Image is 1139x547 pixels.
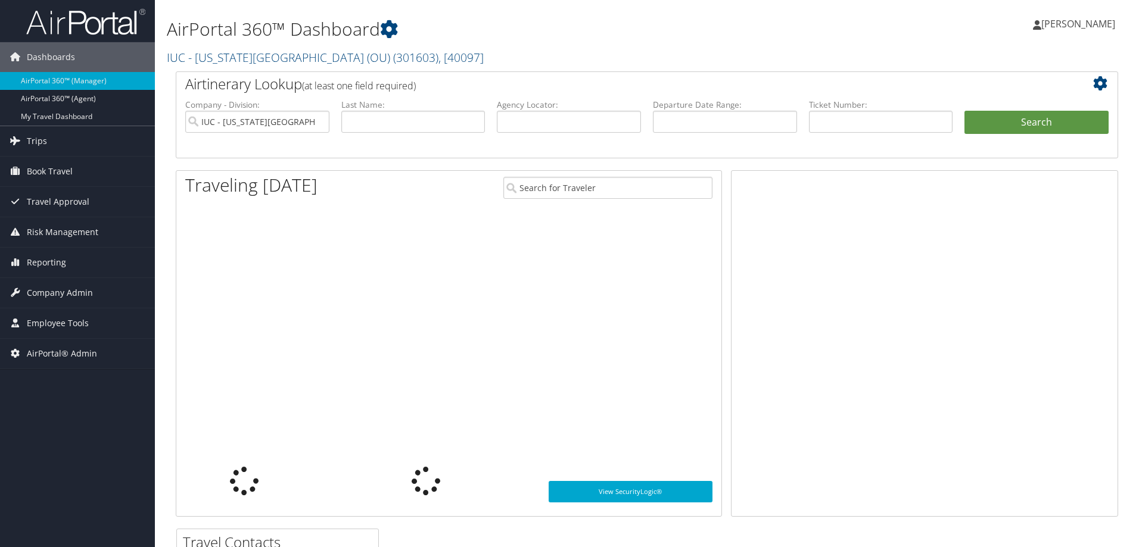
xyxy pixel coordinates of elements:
[27,339,97,368] span: AirPortal® Admin
[27,217,98,247] span: Risk Management
[393,49,438,65] span: ( 301603 )
[27,157,73,186] span: Book Travel
[185,74,1030,94] h2: Airtinerary Lookup
[341,99,486,111] label: Last Name:
[185,99,329,111] label: Company - Division:
[167,49,484,65] a: IUC - [US_STATE][GEOGRAPHIC_DATA] (OU)
[1033,6,1127,42] a: [PERSON_NAME]
[27,126,47,156] span: Trips
[185,173,318,198] h1: Traveling [DATE]
[27,187,89,217] span: Travel Approval
[27,308,89,338] span: Employee Tools
[302,79,416,92] span: (at least one field required)
[26,8,145,36] img: airportal-logo.png
[27,278,93,308] span: Company Admin
[964,111,1109,135] button: Search
[27,248,66,277] span: Reporting
[27,42,75,72] span: Dashboards
[167,17,807,42] h1: AirPortal 360™ Dashboard
[1041,17,1115,30] span: [PERSON_NAME]
[809,99,953,111] label: Ticket Number:
[549,481,712,502] a: View SecurityLogic®
[438,49,484,65] span: , [ 40097 ]
[497,99,641,111] label: Agency Locator:
[503,177,712,199] input: Search for Traveler
[653,99,797,111] label: Departure Date Range:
